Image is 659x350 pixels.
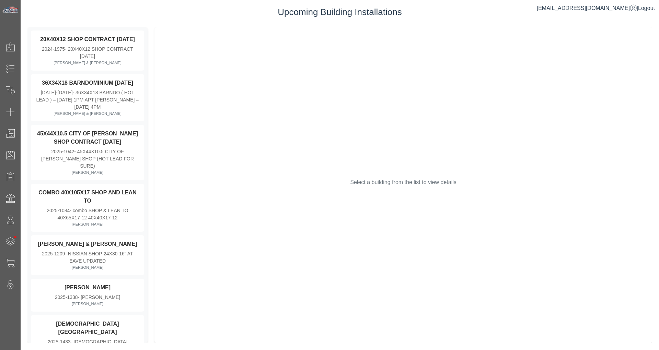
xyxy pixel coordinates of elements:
[57,208,128,220] span: - combo SHOP & LEAN TO 40X65X17-12 40X40X17-12
[2,6,19,14] img: Metals Direct Inc Logo
[36,148,139,170] div: 2025-1042
[36,89,139,111] div: [DATE]-[DATE]
[36,111,139,117] div: [PERSON_NAME] & [PERSON_NAME]
[36,90,139,110] span: - 36X34X18 BARNDO ( HOT LEAD ) = [DATE] 1PM APT [PERSON_NAME] = [DATE] 4PM
[638,5,655,11] span: Logout
[56,321,119,335] strong: [DEMOGRAPHIC_DATA][GEOGRAPHIC_DATA]
[36,250,139,265] div: 2025-1209
[65,46,133,59] span: - 20X40X12 SHOP CONTRACT [DATE]
[65,251,133,264] span: - NISSIAN SHOP-24X30-16" AT EAVE UPDATED
[37,131,138,145] strong: 45X44X10.5 CITY OF [PERSON_NAME] SHOP CONTRACT [DATE]
[350,178,456,186] p: Select a building from the list to view details
[41,149,134,169] span: - 45X44X10.5 CITY OF [PERSON_NAME] SHOP (HOT LEAD FOR SURE)
[65,285,111,290] strong: [PERSON_NAME]
[38,241,137,247] strong: [PERSON_NAME] & [PERSON_NAME]
[40,36,135,42] strong: 20X40X12 SHOP CONTRACT [DATE]
[38,190,136,204] strong: COMBO 40X105X17 SHOP AND LEAN TO
[36,60,139,66] div: [PERSON_NAME] & [PERSON_NAME]
[36,265,139,270] div: [PERSON_NAME]
[36,207,139,221] div: 2025-1084
[537,5,637,11] a: [EMAIL_ADDRESS][DOMAIN_NAME]
[36,170,139,176] div: [PERSON_NAME]
[36,221,139,227] div: [PERSON_NAME]
[36,46,139,60] div: 2024-1975
[7,226,24,248] span: •
[42,80,133,86] strong: 36X34X18 BARNDOMINIUM [DATE]
[36,294,139,301] div: 2025-1338
[537,4,655,12] div: |
[27,7,652,17] h3: Upcoming Building Installations
[78,294,120,300] span: - [PERSON_NAME]
[36,301,139,307] div: [PERSON_NAME]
